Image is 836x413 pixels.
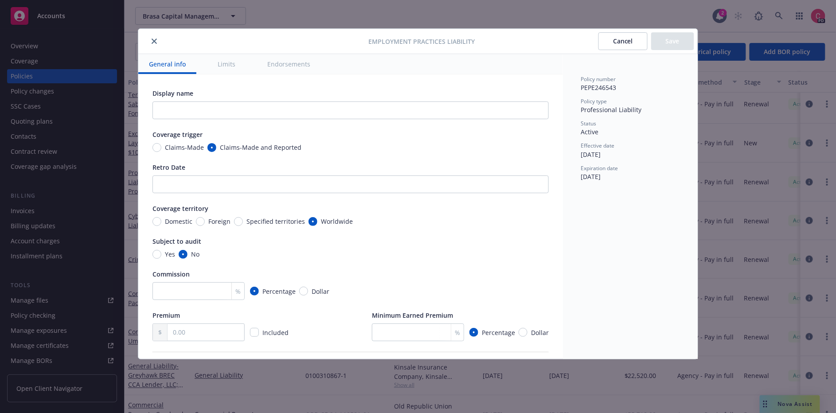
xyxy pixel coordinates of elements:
[581,150,601,159] span: [DATE]
[581,128,598,136] span: Active
[152,130,203,139] span: Coverage trigger
[581,105,642,114] span: Professional Liability
[168,324,244,341] input: 0.00
[581,83,616,92] span: PEPE246543
[469,328,478,337] input: Percentage
[165,217,192,226] span: Domestic
[152,311,180,319] span: Premium
[309,217,317,226] input: Worldwide
[581,172,601,181] span: [DATE]
[220,143,301,152] span: Claims-Made and Reported
[455,328,460,337] span: %
[234,217,243,226] input: Specified territories
[191,249,199,259] span: No
[257,54,321,74] button: Endorsements
[531,328,549,337] span: Dollar
[581,97,607,105] span: Policy type
[312,287,329,296] span: Dollar
[179,250,188,259] input: No
[250,287,259,296] input: Percentage
[368,37,475,46] span: Employment Practices Liability
[581,142,614,149] span: Effective date
[165,249,175,259] span: Yes
[152,217,161,226] input: Domestic
[207,143,216,152] input: Claims-Made and Reported
[152,89,193,97] span: Display name
[262,287,296,296] span: Percentage
[235,287,241,296] span: %
[598,32,648,50] button: Cancel
[321,217,353,226] span: Worldwide
[149,36,160,47] button: close
[299,287,308,296] input: Dollar
[152,163,185,171] span: Retro Date
[581,120,596,127] span: Status
[152,270,190,278] span: Commission
[208,217,230,226] span: Foreign
[262,328,289,337] span: Included
[152,237,201,245] span: Subject to audit
[519,328,527,337] input: Dollar
[152,143,161,152] input: Claims-Made
[581,75,616,83] span: Policy number
[152,204,208,213] span: Coverage territory
[581,164,618,172] span: Expiration date
[196,217,205,226] input: Foreign
[165,143,204,152] span: Claims-Made
[207,54,246,74] button: Limits
[138,54,196,74] button: General info
[372,311,453,319] span: Minimum Earned Premium
[152,250,161,259] input: Yes
[246,217,305,226] span: Specified territories
[482,328,515,337] span: Percentage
